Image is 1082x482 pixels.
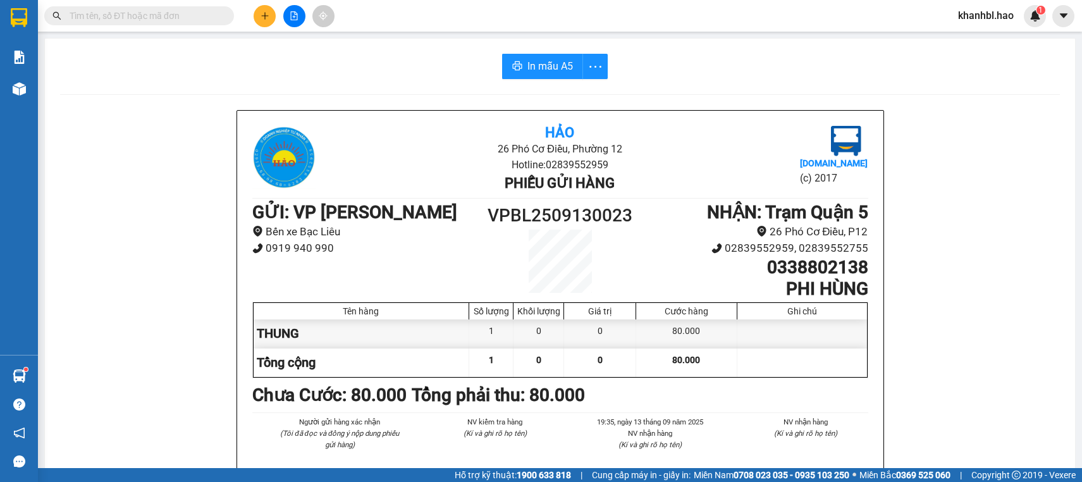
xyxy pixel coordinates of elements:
[319,11,328,20] span: aim
[261,11,269,20] span: plus
[588,416,713,428] li: 19:35, ngày 13 tháng 09 năm 2025
[711,243,722,254] span: phone
[527,58,573,74] span: In mẫu A5
[70,9,219,23] input: Tìm tên, số ĐT hoặc mã đơn
[513,319,564,348] div: 0
[1058,10,1069,22] span: caret-down
[960,468,962,482] span: |
[13,399,25,411] span: question-circle
[517,306,560,316] div: Khối lượng
[505,175,615,191] b: Phiếu gửi hàng
[252,202,457,223] b: GỬI : VP [PERSON_NAME]
[13,369,26,383] img: warehouse-icon
[583,59,607,75] span: more
[412,385,585,405] b: Tổng phải thu: 80.000
[694,468,849,482] span: Miền Nam
[637,240,868,257] li: 02839552959, 02839552755
[564,319,636,348] div: 0
[13,82,26,96] img: warehouse-icon
[257,355,316,370] span: Tổng cộng
[588,466,713,478] li: Khánh
[252,223,483,240] li: Bến xe Bạc Liêu
[896,470,950,480] strong: 0369 525 060
[355,157,765,173] li: Hotline: 02839552959
[455,468,571,482] span: Hỗ trợ kỹ thuật:
[13,427,25,439] span: notification
[1038,6,1043,15] span: 1
[545,125,574,140] b: Hảo
[859,468,950,482] span: Miền Bắc
[637,223,868,240] li: 26 Phó Cơ Điều, P12
[774,429,837,438] i: (Kí và ghi rõ họ tên)
[800,170,868,186] li: (c) 2017
[254,5,276,27] button: plus
[252,226,263,237] span: environment
[800,158,868,168] b: [DOMAIN_NAME]
[290,11,298,20] span: file-add
[637,278,868,300] h1: PHI HÙNG
[1030,10,1041,22] img: icon-new-feature
[502,54,583,79] button: printerIn mẫu A5
[707,202,868,223] b: NHẬN : Trạm Quận 5
[536,355,541,365] span: 0
[257,306,466,316] div: Tên hàng
[636,319,737,348] div: 80.000
[1052,5,1074,27] button: caret-down
[13,455,25,467] span: message
[831,126,861,156] img: logo.jpg
[588,428,713,439] li: NV nhận hàng
[741,306,864,316] div: Ghi chú
[517,470,571,480] strong: 1900 633 818
[592,468,691,482] span: Cung cấp máy in - giấy in:
[283,5,305,27] button: file-add
[469,319,513,348] div: 1
[598,355,603,365] span: 0
[512,61,522,73] span: printer
[672,355,700,365] span: 80.000
[734,470,849,480] strong: 0708 023 035 - 0935 103 250
[252,240,483,257] li: 0919 940 990
[483,202,637,230] h1: VPBL2509130023
[743,416,868,428] li: NV nhận hàng
[1012,471,1021,479] span: copyright
[13,51,26,64] img: solution-icon
[252,126,316,189] img: logo.jpg
[852,473,856,478] span: ⚪️
[464,429,527,438] i: (Kí và ghi rõ họ tên)
[581,468,582,482] span: |
[472,306,510,316] div: Số lượng
[567,306,632,316] div: Giá trị
[582,54,608,79] button: more
[1036,6,1045,15] sup: 1
[280,429,399,449] i: (Tôi đã đọc và đồng ý nộp dung phiếu gửi hàng)
[278,416,403,428] li: Người gửi hàng xác nhận
[252,243,263,254] span: phone
[433,416,558,428] li: NV kiểm tra hàng
[52,11,61,20] span: search
[637,257,868,278] h1: 0338802138
[11,8,27,27] img: logo-vxr
[252,385,407,405] b: Chưa Cước : 80.000
[24,368,28,371] sup: 1
[254,319,470,348] div: THUNG
[639,306,733,316] div: Cước hàng
[948,8,1024,23] span: khanhbl.hao
[756,226,767,237] span: environment
[355,141,765,157] li: 26 Phó Cơ Điều, Phường 12
[618,440,682,449] i: (Kí và ghi rõ họ tên)
[489,355,494,365] span: 1
[312,5,335,27] button: aim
